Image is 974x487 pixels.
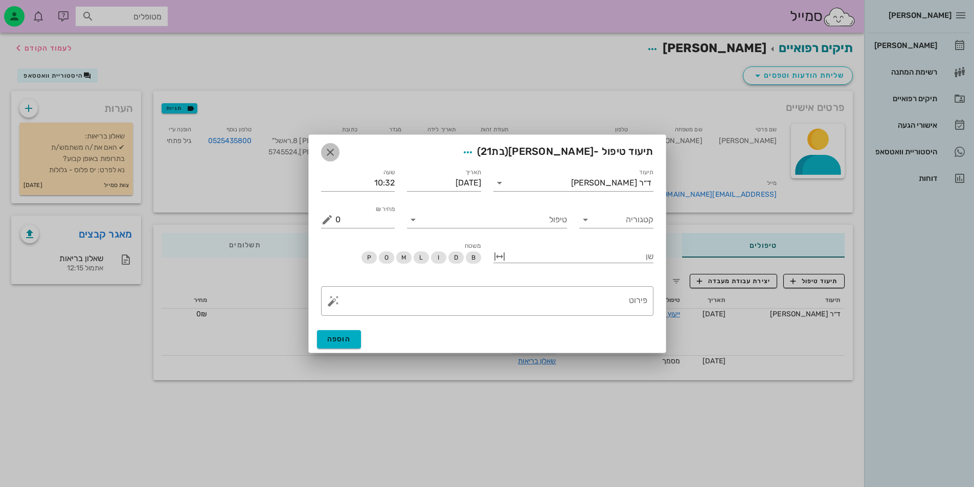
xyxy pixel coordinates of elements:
span: P [367,251,371,264]
span: D [454,251,458,264]
span: L [419,251,423,264]
button: הוספה [317,330,361,349]
span: M [401,251,406,264]
span: O [384,251,388,264]
label: תיעוד [639,169,653,176]
div: ד״ר [PERSON_NAME] [571,178,651,188]
span: B [471,251,475,264]
span: הוספה [327,335,351,343]
span: [PERSON_NAME] [508,145,594,157]
div: תיעודד״ר [PERSON_NAME] [493,175,653,191]
span: 21 [481,145,492,157]
label: תאריך [465,169,481,176]
label: מחיר ₪ [376,205,395,213]
button: מחיר ₪ appended action [321,214,333,226]
label: שעה [383,169,395,176]
span: I [438,251,439,264]
span: משטח [465,242,481,249]
span: (בת ) [477,145,509,157]
span: תיעוד טיפול - [459,143,653,161]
